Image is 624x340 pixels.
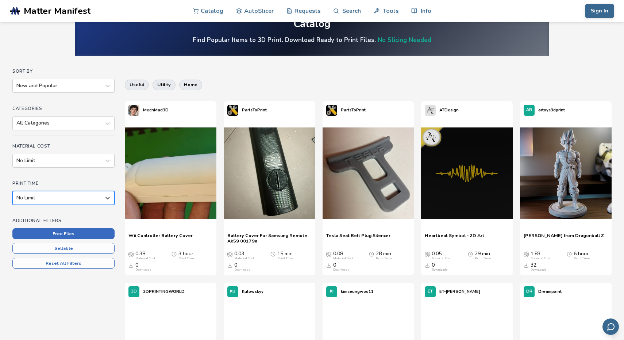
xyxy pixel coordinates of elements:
p: Kulowskyy [242,288,263,295]
button: utility [153,80,176,90]
span: Average Cost [326,251,331,257]
div: Material Cost [333,257,353,260]
p: ET-[PERSON_NAME] [439,288,480,295]
img: MechMad3D's profile [128,105,139,116]
div: 0.03 [234,251,254,260]
button: useful [125,80,149,90]
span: 3D [131,289,137,294]
div: Material Cost [135,257,155,260]
div: Material Cost [432,257,451,260]
h4: Find Popular Items to 3D Print. Download Ready to Print Files. [193,36,431,44]
h4: Categories [12,106,115,111]
div: 0.38 [135,251,155,260]
span: KI [330,289,334,294]
div: 29 min [475,251,491,260]
div: Material Cost [234,257,254,260]
input: All Categories [16,120,18,126]
span: Average Cost [524,251,529,257]
div: 0 [135,262,151,272]
a: MechMad3D's profileMechMad3D [125,101,172,119]
p: ATDesign [439,106,459,114]
span: Average Print Time [468,251,473,257]
div: Print Time [277,257,293,260]
p: MechMad3D [143,106,169,114]
div: 15 min [277,251,293,260]
span: AR [526,108,532,112]
div: 0 [432,262,448,272]
div: 32 [531,262,547,272]
div: Print Time [376,257,392,260]
button: Sign In [585,4,614,18]
div: 3 hour [178,251,194,260]
p: 3DPRINTINGWORLD [143,288,185,295]
input: No Limit [16,195,18,201]
div: Downloads [135,268,151,272]
div: Print Time [178,257,194,260]
button: Sellable [12,243,115,254]
span: Average Print Time [270,251,276,257]
span: Average Cost [425,251,430,257]
span: Average Cost [227,251,232,257]
span: Downloads [326,262,331,268]
a: ATDesign's profileATDesign [421,101,462,119]
span: Matter Manifest [24,6,90,16]
span: DR [526,289,532,294]
div: 0.08 [333,251,353,260]
input: New and Popular [16,83,18,89]
div: 28 min [376,251,392,260]
div: Downloads [234,268,250,272]
input: No Limit [16,158,18,164]
p: kimseungwoo11 [341,288,374,295]
span: Downloads [425,262,430,268]
a: PartsToPrint's profilePartsToPrint [224,101,270,119]
span: Average Cost [128,251,134,257]
button: Free Files [12,228,115,239]
div: 0 [234,262,250,272]
span: Downloads [227,262,232,268]
a: Wii Controller Battery Cover [128,233,193,244]
div: 1.83 [531,251,550,260]
a: Battery Cover For Samsung Remote Ak59 00179a [227,233,312,244]
span: Average Print Time [369,251,374,257]
p: Dreampaint [538,288,562,295]
a: [PERSON_NAME] from Dragonball Z [524,233,604,244]
div: 0 [333,262,349,272]
div: Downloads [531,268,547,272]
button: Send feedback via email [602,318,619,335]
div: Downloads [333,268,349,272]
h4: Sort By [12,69,115,74]
span: Average Print Time [172,251,177,257]
div: Catalog [293,18,331,30]
a: Tesla Seat Belt Plug Silencer [326,233,390,244]
span: Downloads [524,262,529,268]
h4: Additional Filters [12,218,115,223]
p: artoys3dprint [538,106,565,114]
div: Print Time [475,257,491,260]
img: PartsToPrint's profile [227,105,238,116]
h4: Print Time [12,181,115,186]
p: PartsToPrint [242,106,267,114]
a: PartsToPrint's profilePartsToPrint [323,101,369,119]
div: 6 hour [574,251,590,260]
div: Downloads [432,268,448,272]
a: Heartbeat Symbol - 2D Art [425,233,484,244]
img: ATDesign's profile [425,105,436,116]
button: home [179,80,202,90]
span: KU [230,289,235,294]
span: Average Print Time [567,251,572,257]
span: Downloads [128,262,134,268]
h4: Material Cost [12,144,115,149]
p: PartsToPrint [341,106,366,114]
button: Reset All Filters [12,258,115,269]
div: Print Time [574,257,590,260]
img: PartsToPrint's profile [326,105,337,116]
a: No Slicing Needed [378,36,431,44]
div: Material Cost [531,257,550,260]
div: 0.05 [432,251,451,260]
span: ET [428,289,433,294]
